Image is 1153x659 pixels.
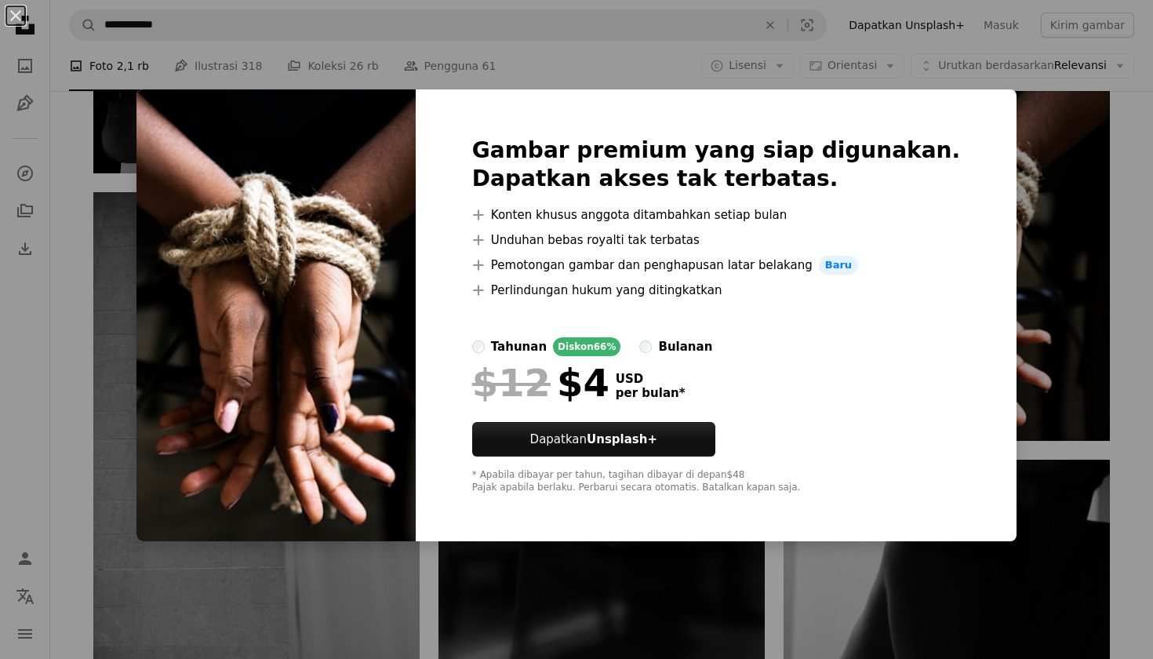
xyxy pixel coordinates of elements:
strong: Unsplash+ [587,432,657,446]
img: premium_photo-1723759263645-822f0fb612d1 [136,89,416,541]
input: tahunanDiskon66% [472,340,485,353]
span: per bulan * [616,386,686,400]
li: Pemotongan gambar dan penghapusan latar belakang [472,256,960,275]
span: USD [616,372,686,386]
div: * Apabila dibayar per tahun, tagihan dibayar di depan $48 Pajak apabila berlaku. Perbarui secara ... [472,469,960,494]
button: DapatkanUnsplash+ [472,422,715,457]
li: Unduhan bebas royalti tak terbatas [472,231,960,249]
li: Konten khusus anggota ditambahkan setiap bulan [472,206,960,224]
li: Perlindungan hukum yang ditingkatkan [472,281,960,300]
div: bulanan [658,337,712,356]
span: $12 [472,362,551,403]
div: Diskon 66% [553,337,620,356]
span: Baru [819,256,858,275]
input: bulanan [639,340,652,353]
div: tahunan [491,337,547,356]
h2: Gambar premium yang siap digunakan. Dapatkan akses tak terbatas. [472,137,960,193]
div: $4 [472,362,609,403]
